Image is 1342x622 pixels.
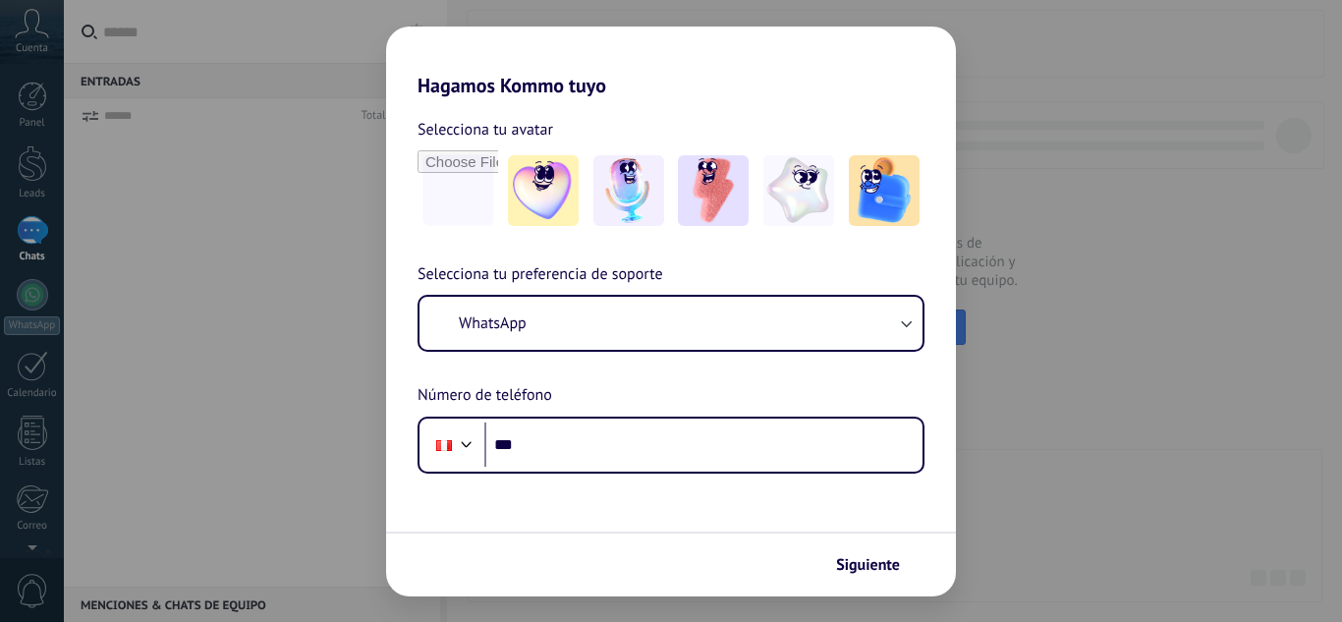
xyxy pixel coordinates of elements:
[425,424,463,466] div: Peru: + 51
[508,155,579,226] img: -1.jpeg
[419,297,923,350] button: WhatsApp
[678,155,749,226] img: -3.jpeg
[459,313,527,333] span: WhatsApp
[418,383,552,409] span: Número de teléfono
[836,558,900,572] span: Siguiente
[418,262,663,288] span: Selecciona tu preferencia de soporte
[849,155,920,226] img: -5.jpeg
[593,155,664,226] img: -2.jpeg
[763,155,834,226] img: -4.jpeg
[418,117,553,142] span: Selecciona tu avatar
[386,27,956,97] h2: Hagamos Kommo tuyo
[827,548,926,582] button: Siguiente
